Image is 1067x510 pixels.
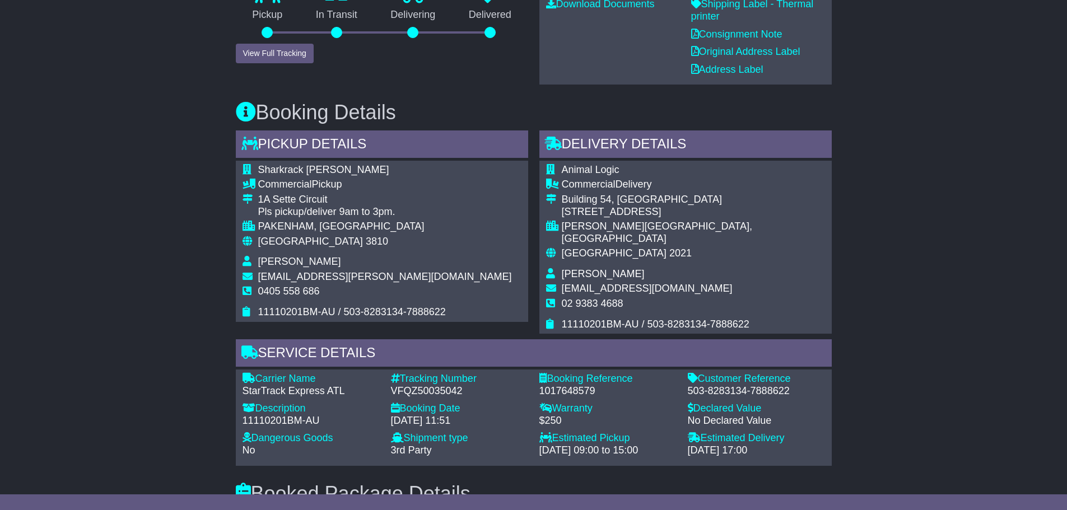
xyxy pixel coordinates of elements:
[236,101,832,124] h3: Booking Details
[236,44,314,63] button: View Full Tracking
[243,373,380,385] div: Carrier Name
[562,179,825,191] div: Delivery
[243,432,380,445] div: Dangerous Goods
[243,445,255,456] span: No
[562,221,825,245] div: [PERSON_NAME][GEOGRAPHIC_DATA], [GEOGRAPHIC_DATA]
[243,403,380,415] div: Description
[391,385,528,397] div: VFQZ50035042
[562,179,616,190] span: Commercial
[691,46,800,57] a: Original Address Label
[562,194,825,206] div: Building 54, [GEOGRAPHIC_DATA]
[688,373,825,385] div: Customer Reference
[258,164,389,175] span: Sharkrack [PERSON_NAME]
[258,256,341,267] span: [PERSON_NAME]
[258,236,363,247] span: [GEOGRAPHIC_DATA]
[258,221,512,233] div: PAKENHAM, [GEOGRAPHIC_DATA]
[688,415,825,427] div: No Declared Value
[236,483,832,505] h3: Booked Package Details
[243,385,380,397] div: StarTrack Express ATL
[258,206,512,218] div: Pls pickup/deliver 9am to 3pm.
[691,29,782,40] a: Consignment Note
[688,403,825,415] div: Declared Value
[258,179,512,191] div: Pickup
[539,432,677,445] div: Estimated Pickup
[258,179,312,190] span: Commercial
[258,306,446,317] span: 11110201BM-AU / 503-8283134-7888622
[562,268,645,279] span: [PERSON_NAME]
[236,9,300,21] p: Pickup
[366,236,388,247] span: 3810
[562,283,733,294] span: [EMAIL_ADDRESS][DOMAIN_NAME]
[258,194,512,206] div: 1A Sette Circuit
[688,385,825,397] div: 503-8283134-7888622
[539,415,677,427] div: $250
[539,445,677,457] div: [DATE] 09:00 to 15:00
[562,319,749,330] span: 11110201BM-AU / 503-8283134-7888622
[299,9,374,21] p: In Transit
[539,130,832,161] div: Delivery Details
[243,415,380,427] div: 11110201BM-AU
[391,373,528,385] div: Tracking Number
[391,432,528,445] div: Shipment type
[391,445,432,456] span: 3rd Party
[562,206,825,218] div: [STREET_ADDRESS]
[539,403,677,415] div: Warranty
[236,130,528,161] div: Pickup Details
[562,247,667,259] span: [GEOGRAPHIC_DATA]
[236,339,832,369] div: Service Details
[539,385,677,397] div: 1017648579
[391,403,528,415] div: Booking Date
[688,432,825,445] div: Estimated Delivery
[691,64,763,75] a: Address Label
[669,247,692,259] span: 2021
[539,373,677,385] div: Booking Reference
[258,271,512,282] span: [EMAIL_ADDRESS][PERSON_NAME][DOMAIN_NAME]
[562,298,623,309] span: 02 9383 4688
[688,445,825,457] div: [DATE] 17:00
[562,164,619,175] span: Animal Logic
[452,9,528,21] p: Delivered
[258,286,320,297] span: 0405 558 686
[374,9,453,21] p: Delivering
[391,415,528,427] div: [DATE] 11:51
